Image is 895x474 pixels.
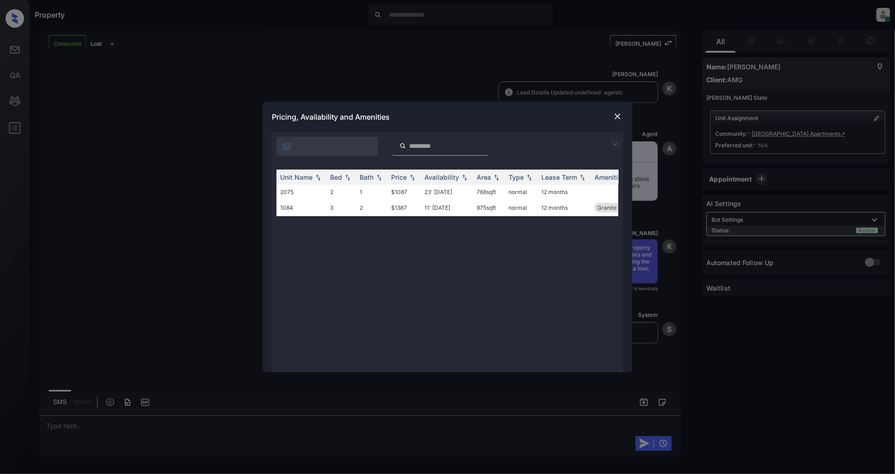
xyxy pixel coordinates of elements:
td: normal [505,185,538,199]
td: 2 [326,185,356,199]
div: Price [391,173,407,181]
td: 2075 [276,185,326,199]
td: 2 [356,199,387,216]
td: 1 [356,185,387,199]
span: Granite counter... [597,204,642,211]
td: 3 [326,199,356,216]
td: 12 months [538,185,591,199]
img: sorting [313,174,323,181]
div: Unit Name [280,173,313,181]
div: Availability [424,173,459,181]
div: Bed [330,173,342,181]
div: Area [477,173,491,181]
td: 975 sqft [473,199,505,216]
td: $1387 [387,199,421,216]
td: 1084 [276,199,326,216]
img: icon-zuma [399,142,406,150]
img: sorting [343,174,352,181]
img: icon-zuma [282,142,291,151]
div: Type [509,173,524,181]
div: Bath [360,173,374,181]
td: normal [505,199,538,216]
img: sorting [578,174,587,181]
img: sorting [492,174,501,181]
img: sorting [374,174,384,181]
td: $1087 [387,185,421,199]
div: Lease Term [541,173,577,181]
img: sorting [525,174,534,181]
img: close [613,112,622,121]
img: icon-zuma [610,139,621,150]
td: 23' [DATE] [421,185,473,199]
img: sorting [408,174,417,181]
td: 11' [DATE] [421,199,473,216]
div: Amenities [595,173,625,181]
td: 12 months [538,199,591,216]
div: Pricing, Availability and Amenities [263,102,632,132]
img: sorting [460,174,469,181]
td: 768 sqft [473,185,505,199]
